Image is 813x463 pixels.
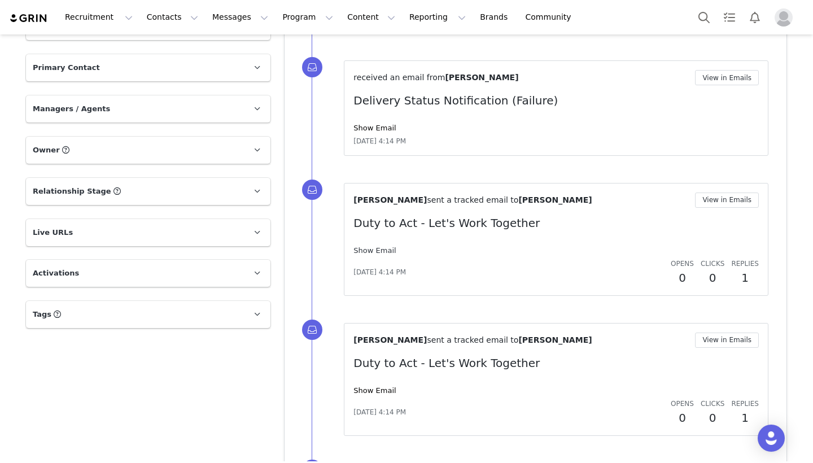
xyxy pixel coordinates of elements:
[695,333,759,348] button: View in Emails
[353,73,445,82] span: received an email from
[695,193,759,208] button: View in Emails
[9,13,49,24] img: grin logo
[276,5,340,30] button: Program
[353,246,396,255] a: Show Email
[9,9,464,21] body: Rich Text Area. Press ALT-0 for help.
[518,195,592,204] span: [PERSON_NAME]
[353,92,759,109] p: Delivery Status Notification (Failure)
[427,335,518,344] span: sent a tracked email to
[353,386,396,395] a: Show Email
[33,227,73,238] span: Live URLs
[353,136,406,146] span: [DATE] 4:14 PM
[353,215,759,231] p: Duty to Act - Let's Work Together
[768,8,804,27] button: Profile
[518,335,592,344] span: [PERSON_NAME]
[731,260,759,268] span: Replies
[353,335,427,344] span: [PERSON_NAME]
[742,5,767,30] button: Notifications
[695,70,759,85] button: View in Emails
[775,8,793,27] img: placeholder-profile.jpg
[758,425,785,452] div: Open Intercom Messenger
[701,269,724,286] h2: 0
[671,409,694,426] h2: 0
[445,73,518,82] span: [PERSON_NAME]
[731,269,759,286] h2: 1
[340,5,402,30] button: Content
[353,407,406,417] span: [DATE] 4:14 PM
[353,267,406,277] span: [DATE] 4:14 PM
[403,5,473,30] button: Reporting
[519,5,583,30] a: Community
[353,195,427,204] span: [PERSON_NAME]
[206,5,275,30] button: Messages
[33,145,60,156] span: Owner
[353,355,759,372] p: Duty to Act - Let's Work Together
[353,124,396,132] a: Show Email
[33,186,111,197] span: Relationship Stage
[671,260,694,268] span: Opens
[717,5,742,30] a: Tasks
[140,5,205,30] button: Contacts
[731,409,759,426] h2: 1
[692,5,716,30] button: Search
[33,103,110,115] span: Managers / Agents
[731,400,759,408] span: Replies
[701,400,724,408] span: Clicks
[473,5,518,30] a: Brands
[33,268,79,279] span: Activations
[427,195,518,204] span: sent a tracked email to
[33,309,51,320] span: Tags
[701,409,724,426] h2: 0
[671,400,694,408] span: Opens
[671,269,694,286] h2: 0
[58,5,139,30] button: Recruitment
[33,62,100,73] span: Primary Contact
[701,260,724,268] span: Clicks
